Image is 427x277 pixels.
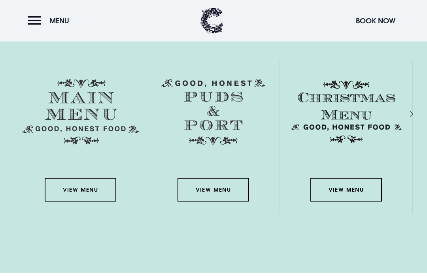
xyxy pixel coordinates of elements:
[399,108,407,120] div: Next slide
[49,16,69,25] span: Menu
[178,178,249,202] a: View Menu
[352,12,399,29] button: Book Now
[288,79,405,145] img: Christmas Menu SVG
[310,178,382,202] a: View Menu
[200,8,224,34] img: Clandeboye Lodge
[45,178,116,202] a: View Menu
[28,12,73,29] button: Menu
[22,79,139,145] img: Menu main menu
[161,79,265,145] img: Menu puds and port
